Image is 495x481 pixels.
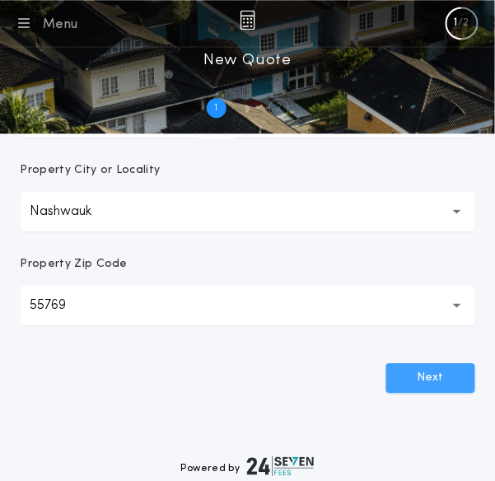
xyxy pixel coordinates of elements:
[21,286,475,325] button: 55769
[21,162,161,179] p: Property City or Locality
[30,296,93,315] p: 55769
[181,456,315,476] div: Powered by
[215,101,218,114] h2: 1
[43,15,78,35] div: Menu
[203,47,291,73] h1: New Quote
[13,12,78,35] button: Menu
[386,363,475,393] button: Next
[247,456,315,476] img: logo
[240,10,255,30] img: img
[30,202,119,222] p: Nashwauk
[21,192,475,231] button: Nashwauk
[276,101,282,114] h2: 2
[21,256,128,273] p: Property Zip Code
[459,16,469,30] p: /2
